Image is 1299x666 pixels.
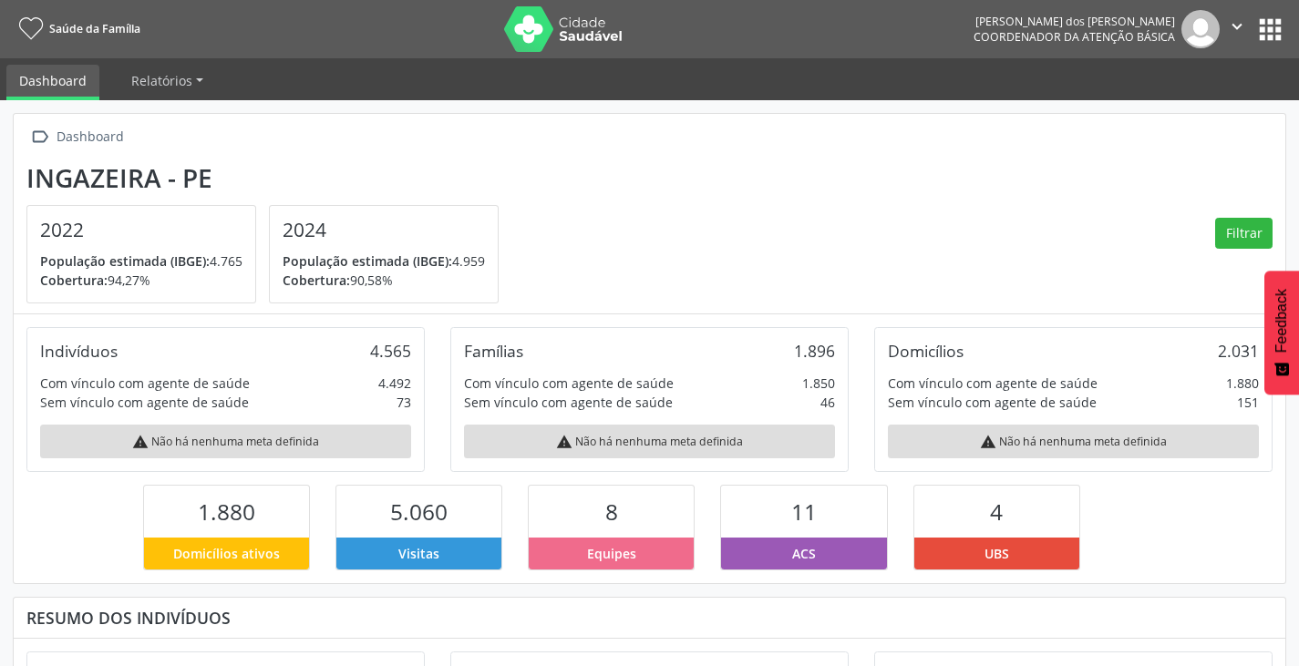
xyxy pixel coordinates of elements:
div: Resumo dos indivíduos [26,608,1273,628]
p: 4.959 [283,251,485,271]
span: Cobertura: [283,272,350,289]
span: 8 [605,497,618,527]
button:  [1220,10,1254,48]
div: Famílias [464,341,523,361]
div: 1.850 [802,374,835,393]
span: Feedback [1273,289,1290,353]
div: Indivíduos [40,341,118,361]
span: Cobertura: [40,272,108,289]
a:  Dashboard [26,124,127,150]
span: Domicílios ativos [173,544,280,563]
div: Não há nenhuma meta definida [40,425,411,458]
p: 4.765 [40,251,242,271]
img: img [1181,10,1220,48]
p: 90,58% [283,271,485,290]
h4: 2022 [40,219,242,241]
div: 2.031 [1218,341,1259,361]
div: Não há nenhuma meta definida [464,425,835,458]
span: Equipes [587,544,636,563]
div: 1.880 [1226,374,1259,393]
a: Relatórios [119,65,216,97]
button: apps [1254,14,1286,46]
span: Visitas [398,544,439,563]
div: Sem vínculo com agente de saúde [888,393,1097,412]
i:  [1227,16,1247,36]
div: Com vínculo com agente de saúde [464,374,674,393]
span: Saúde da Família [49,21,140,36]
div: 4.565 [370,341,411,361]
span: 5.060 [390,497,448,527]
i: warning [556,434,572,450]
i: warning [132,434,149,450]
span: ACS [792,544,816,563]
a: Saúde da Família [13,14,140,44]
p: 94,27% [40,271,242,290]
span: Relatórios [131,72,192,89]
div: 1.896 [794,341,835,361]
span: 11 [791,497,817,527]
div: 151 [1237,393,1259,412]
span: UBS [985,544,1009,563]
div: Dashboard [53,124,127,150]
div: 46 [820,393,835,412]
button: Feedback - Mostrar pesquisa [1264,271,1299,394]
span: Coordenador da Atenção Básica [974,29,1175,45]
div: 4.492 [378,374,411,393]
span: 1.880 [198,497,255,527]
div: Com vínculo com agente de saúde [888,374,1098,393]
div: Ingazeira - PE [26,163,511,193]
span: 4 [990,497,1003,527]
div: Domicílios [888,341,964,361]
span: População estimada (IBGE): [283,252,452,270]
i:  [26,124,53,150]
div: Sem vínculo com agente de saúde [464,393,673,412]
div: [PERSON_NAME] dos [PERSON_NAME] [974,14,1175,29]
button: Filtrar [1215,218,1273,249]
i: warning [980,434,996,450]
div: Não há nenhuma meta definida [888,425,1259,458]
div: Sem vínculo com agente de saúde [40,393,249,412]
span: População estimada (IBGE): [40,252,210,270]
div: Com vínculo com agente de saúde [40,374,250,393]
div: 73 [397,393,411,412]
h4: 2024 [283,219,485,241]
a: Dashboard [6,65,99,100]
